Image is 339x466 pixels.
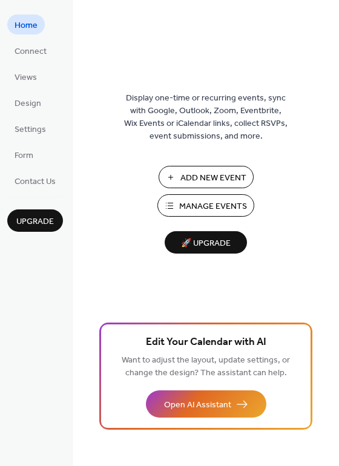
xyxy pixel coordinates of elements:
[124,92,288,143] span: Display one-time or recurring events, sync with Google, Outlook, Zoom, Eventbrite, Wix Events or ...
[164,399,231,412] span: Open AI Assistant
[15,71,37,84] span: Views
[157,194,254,217] button: Manage Events
[7,145,41,165] a: Form
[165,231,247,254] button: 🚀 Upgrade
[159,166,254,188] button: Add New Event
[7,93,48,113] a: Design
[15,123,46,136] span: Settings
[15,19,38,32] span: Home
[16,215,54,228] span: Upgrade
[7,41,54,61] a: Connect
[7,119,53,139] a: Settings
[15,45,47,58] span: Connect
[172,235,240,252] span: 🚀 Upgrade
[7,209,63,232] button: Upgrade
[7,67,44,87] a: Views
[180,172,246,185] span: Add New Event
[122,352,290,381] span: Want to adjust the layout, update settings, or change the design? The assistant can help.
[7,171,63,191] a: Contact Us
[15,176,56,188] span: Contact Us
[179,200,247,213] span: Manage Events
[7,15,45,34] a: Home
[146,390,266,418] button: Open AI Assistant
[15,149,33,162] span: Form
[15,97,41,110] span: Design
[146,334,266,351] span: Edit Your Calendar with AI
